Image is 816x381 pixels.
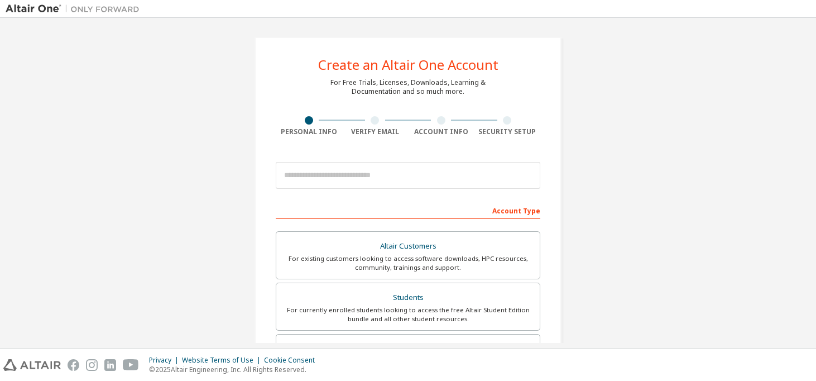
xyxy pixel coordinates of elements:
div: Students [283,290,533,306]
div: For currently enrolled students looking to access the free Altair Student Edition bundle and all ... [283,306,533,323]
div: For existing customers looking to access software downloads, HPC resources, community, trainings ... [283,254,533,272]
div: Create an Altair One Account [318,58,498,72]
div: Account Type [276,201,540,219]
div: Verify Email [342,127,409,136]
div: Cookie Consent [264,356,321,365]
img: instagram.svg [86,359,98,371]
div: Account Info [408,127,474,136]
div: Security Setup [474,127,541,136]
img: facebook.svg [68,359,79,371]
div: For Free Trials, Licenses, Downloads, Learning & Documentation and so much more. [330,78,486,96]
div: Personal Info [276,127,342,136]
div: Faculty [283,341,533,357]
img: youtube.svg [123,359,139,371]
img: Altair One [6,3,145,15]
div: Website Terms of Use [182,356,264,365]
div: Altair Customers [283,239,533,254]
img: linkedin.svg [104,359,116,371]
p: © 2025 Altair Engineering, Inc. All Rights Reserved. [149,365,321,374]
div: Privacy [149,356,182,365]
img: altair_logo.svg [3,359,61,371]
